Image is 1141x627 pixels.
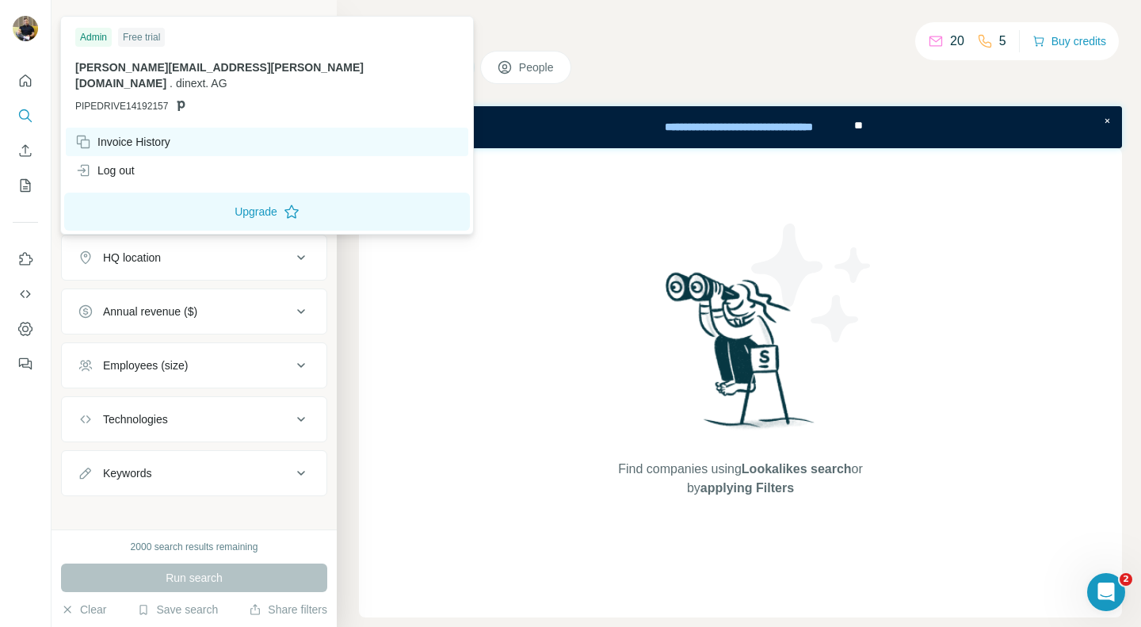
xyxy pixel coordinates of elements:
[613,460,867,498] span: Find companies using or by
[75,28,112,47] div: Admin
[131,540,258,554] div: 2000 search results remaining
[176,77,227,90] span: dinext. AG
[13,67,38,95] button: Quick start
[62,346,326,384] button: Employees (size)
[103,357,188,373] div: Employees (size)
[13,16,38,41] img: Avatar
[103,465,151,481] div: Keywords
[75,99,168,113] span: PIPEDRIVE14192157
[359,19,1122,41] h4: Search
[13,136,38,165] button: Enrich CSV
[103,250,161,266] div: HQ location
[950,32,964,51] p: 20
[118,28,165,47] div: Free trial
[276,10,337,33] button: Hide
[61,602,106,617] button: Clear
[103,304,197,319] div: Annual revenue ($)
[249,602,327,617] button: Share filters
[13,315,38,343] button: Dashboard
[13,171,38,200] button: My lists
[61,14,111,29] div: New search
[137,602,218,617] button: Save search
[658,268,823,445] img: Surfe Illustration - Woman searching with binoculars
[75,134,170,150] div: Invoice History
[62,239,326,277] button: HQ location
[13,350,38,378] button: Feedback
[700,481,794,495] span: applying Filters
[170,77,173,90] span: .
[13,101,38,130] button: Search
[741,212,883,354] img: Surfe Illustration - Stars
[64,193,470,231] button: Upgrade
[1087,573,1125,611] iframe: Intercom live chat
[103,411,168,427] div: Technologies
[13,280,38,308] button: Use Surfe API
[75,61,364,90] span: [PERSON_NAME][EMAIL_ADDRESS][PERSON_NAME][DOMAIN_NAME]
[1120,573,1132,586] span: 2
[62,292,326,331] button: Annual revenue ($)
[359,106,1122,148] iframe: Banner
[62,454,326,492] button: Keywords
[519,59,555,75] span: People
[62,400,326,438] button: Technologies
[1032,30,1106,52] button: Buy credits
[75,162,135,178] div: Log out
[742,462,852,476] span: Lookalikes search
[13,245,38,273] button: Use Surfe on LinkedIn
[999,32,1006,51] p: 5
